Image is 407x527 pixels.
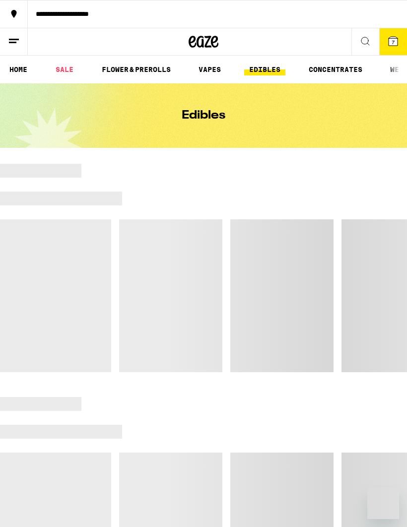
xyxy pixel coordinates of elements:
[304,64,367,75] a: CONCENTRATES
[379,28,407,55] button: 7
[51,64,78,75] a: SALE
[392,39,395,45] span: 7
[4,64,32,75] a: HOME
[194,64,226,75] a: VAPES
[367,487,399,519] iframe: Button to launch messaging window
[244,64,285,75] a: EDIBLES
[97,64,176,75] a: FLOWER & PREROLLS
[182,110,225,122] h1: Edibles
